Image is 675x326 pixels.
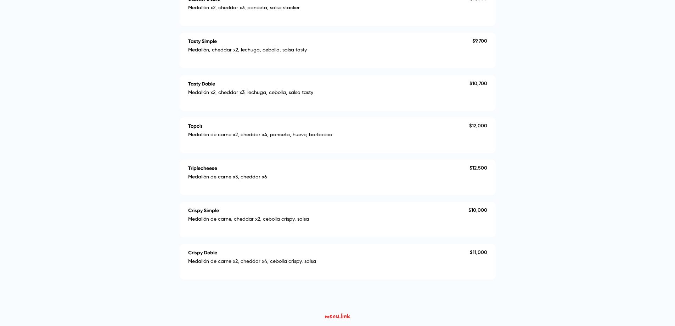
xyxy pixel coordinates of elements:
p: Medallón x2, cheddar x3, panceta, salsa stacker [188,5,470,14]
p: Medallón x2, cheddar x3, lechuga, cebolla, salsa tasty [188,90,469,99]
h4: Tasty Simple [188,38,217,44]
p: Medallón de carne x2, cheddar x4, panceta, huevo, barbacoa [188,132,469,141]
p: Medallón de carne x3, cheddar x6 [188,174,469,183]
p: Medallón, cheddar x2, lechuga, cebolla, salsa tasty [188,47,472,56]
a: Menu Link Logo [325,308,350,320]
h4: Crispy Simple [188,208,219,214]
h4: Topo's [188,123,203,129]
p: $ 11,000 [470,250,487,256]
p: $ 10,700 [469,81,487,87]
p: $ 9,700 [472,38,487,44]
p: Medallón de carne, cheddar x2, cebolla crispy, salsa [188,216,468,225]
h4: Triplecheese [188,165,217,171]
p: Medallón de carne x2, cheddar x4, cebolla crispy, salsa [188,259,470,267]
p: $ 10,000 [468,208,487,214]
p: $ 12,500 [469,165,487,171]
h4: Tasty Doble [188,81,215,87]
p: $ 12,000 [469,123,487,129]
h4: Crispy Doble [188,250,217,256]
